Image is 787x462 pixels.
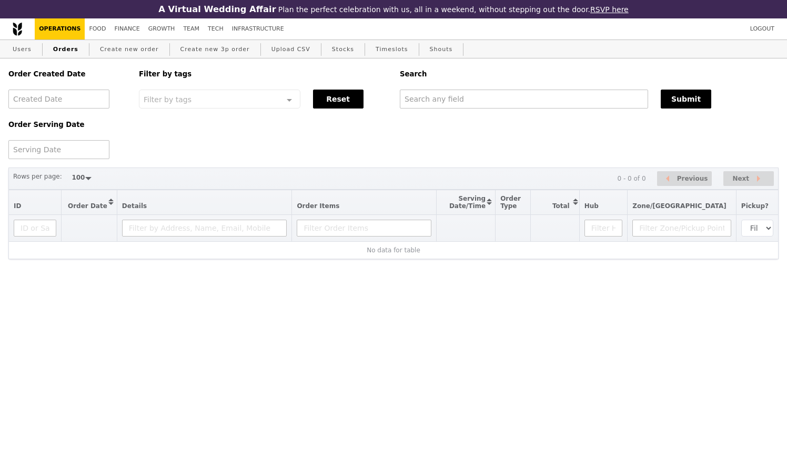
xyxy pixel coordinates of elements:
[139,70,387,78] h5: Filter by tags
[400,90,648,109] input: Search any field
[110,18,144,40] a: Finance
[8,121,126,129] h5: Order Serving Date
[632,202,727,210] span: Zone/[GEOGRAPHIC_DATA]
[176,40,254,59] a: Create new 3p order
[297,202,339,210] span: Order Items
[14,247,773,254] div: No data for table
[131,4,655,14] div: Plan the perfect celebration with us, all in a weekend, without stepping out the door.
[144,94,191,104] span: Filter by tags
[158,4,276,14] h3: A Virtual Wedding Affair
[426,40,457,59] a: Shouts
[96,40,163,59] a: Create new order
[297,220,431,237] input: Filter Order Items
[144,18,179,40] a: Growth
[657,171,712,186] button: Previous
[741,202,769,210] span: Pickup?
[35,18,85,40] a: Operations
[661,90,711,109] button: Submit
[179,18,204,40] a: Team
[13,22,22,36] img: Grain logo
[267,40,315,59] a: Upload CSV
[122,220,287,237] input: Filter by Address, Name, Email, Mobile
[13,171,62,182] label: Rows per page:
[8,70,126,78] h5: Order Created Date
[584,202,599,210] span: Hub
[746,18,779,40] a: Logout
[49,40,83,59] a: Orders
[328,40,358,59] a: Stocks
[14,202,21,210] span: ID
[371,40,412,59] a: Timeslots
[584,220,623,237] input: Filter Hub
[723,171,774,186] button: Next
[8,90,109,109] input: Created Date
[400,70,779,78] h5: Search
[313,90,364,109] button: Reset
[122,202,147,210] span: Details
[228,18,288,40] a: Infrastructure
[8,40,36,59] a: Users
[14,220,56,237] input: ID or Salesperson name
[500,195,521,210] span: Order Type
[632,220,731,237] input: Filter Zone/Pickup Point
[677,172,708,185] span: Previous
[204,18,228,40] a: Tech
[85,18,110,40] a: Food
[617,175,645,182] div: 0 - 0 of 0
[732,172,749,185] span: Next
[8,140,109,159] input: Serving Date
[590,5,629,14] a: RSVP here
